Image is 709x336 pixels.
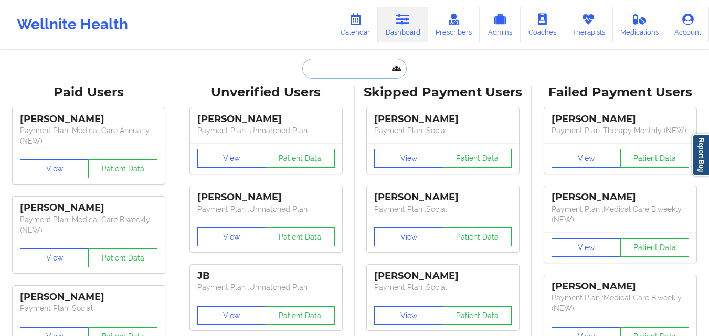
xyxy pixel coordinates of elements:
[521,7,564,42] a: Coaches
[374,282,512,292] p: Payment Plan : Social
[7,84,170,101] div: Paid Users
[620,238,690,257] button: Patient Data
[266,149,335,168] button: Patient Data
[620,149,690,168] button: Patient Data
[564,7,613,42] a: Therapists
[374,227,443,246] button: View
[20,125,157,146] p: Payment Plan : Medical Care Annually (NEW)
[197,227,267,246] button: View
[552,149,621,168] button: View
[552,280,689,292] div: [PERSON_NAME]
[88,248,157,267] button: Patient Data
[443,306,512,325] button: Patient Data
[443,227,512,246] button: Patient Data
[552,292,689,313] p: Payment Plan : Medical Care Biweekly (NEW)
[374,113,512,125] div: [PERSON_NAME]
[666,7,709,42] a: Account
[428,7,480,42] a: Prescribers
[552,191,689,203] div: [PERSON_NAME]
[552,125,689,136] p: Payment Plan : Therapy Monthly (NEW)
[613,7,667,42] a: Medications
[552,113,689,125] div: [PERSON_NAME]
[266,306,335,325] button: Patient Data
[443,149,512,168] button: Patient Data
[362,84,525,101] div: Skipped Payment Users
[197,191,335,203] div: [PERSON_NAME]
[88,159,157,178] button: Patient Data
[197,282,335,292] p: Payment Plan : Unmatched Plan
[374,270,512,282] div: [PERSON_NAME]
[692,134,709,176] a: Report Bug
[197,270,335,282] div: JB
[552,204,689,225] p: Payment Plan : Medical Care Biweekly (NEW)
[20,113,157,125] div: [PERSON_NAME]
[197,204,335,214] p: Payment Plan : Unmatched Plan
[552,238,621,257] button: View
[374,191,512,203] div: [PERSON_NAME]
[374,204,512,214] p: Payment Plan : Social
[185,84,347,101] div: Unverified Users
[333,7,378,42] a: Calendar
[20,214,157,235] p: Payment Plan : Medical Care Biweekly (NEW)
[197,113,335,125] div: [PERSON_NAME]
[197,149,267,168] button: View
[374,125,512,136] p: Payment Plan : Social
[197,306,267,325] button: View
[197,125,335,136] p: Payment Plan : Unmatched Plan
[378,7,428,42] a: Dashboard
[374,149,443,168] button: View
[374,306,443,325] button: View
[266,227,335,246] button: Patient Data
[20,202,157,214] div: [PERSON_NAME]
[20,291,157,303] div: [PERSON_NAME]
[20,248,89,267] button: View
[20,303,157,313] p: Payment Plan : Social
[20,159,89,178] button: View
[480,7,521,42] a: Admins
[539,84,702,101] div: Failed Payment Users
